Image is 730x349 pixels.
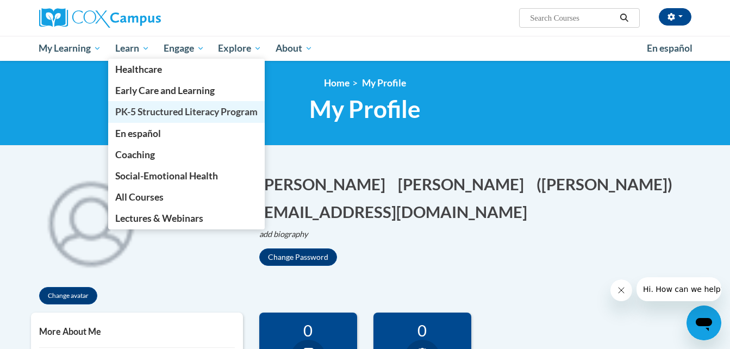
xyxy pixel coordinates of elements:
button: Edit email address [259,201,534,223]
a: About [269,36,320,61]
span: My Profile [309,95,421,123]
span: PK-5 Structured Literacy Program [115,106,258,117]
span: Lectures & Webinars [115,213,203,224]
a: Early Care and Learning [108,80,265,101]
a: En español [640,37,700,60]
a: En español [108,123,265,144]
a: Lectures & Webinars [108,208,265,229]
a: Coaching [108,144,265,165]
span: Social-Emotional Health [115,170,218,182]
span: Hi. How can we help? [7,8,88,16]
button: Edit last name [398,173,531,195]
span: Early Care and Learning [115,85,215,96]
iframe: Button to launch messaging window [687,306,721,340]
span: Coaching [115,149,155,160]
a: Engage [157,36,211,61]
div: 0 [382,321,463,340]
iframe: Close message [610,279,632,301]
a: All Courses [108,186,265,208]
span: My Profile [362,77,406,89]
iframe: Message from company [637,277,721,301]
span: En español [647,42,692,54]
a: Social-Emotional Health [108,165,265,186]
a: Healthcare [108,59,265,80]
button: Change Password [259,248,337,266]
button: Edit screen name [536,173,679,195]
a: PK-5 Structured Literacy Program [108,101,265,122]
i: add biography [259,229,308,239]
span: Learn [115,42,149,55]
h5: More About Me [39,326,235,336]
a: Explore [211,36,269,61]
button: Change avatar [39,287,97,304]
button: Edit biography [259,228,317,240]
span: My Learning [39,42,101,55]
img: profile avatar [31,162,151,282]
div: 0 [267,321,349,340]
span: All Courses [115,191,164,203]
span: Explore [218,42,261,55]
a: My Learning [32,36,109,61]
button: Search [616,11,632,24]
button: Account Settings [659,8,691,26]
span: En español [115,128,161,139]
a: Home [324,77,350,89]
span: Healthcare [115,64,162,75]
button: Edit first name [259,173,392,195]
div: Main menu [23,36,708,61]
span: Engage [164,42,204,55]
img: Cox Campus [39,8,161,28]
a: Learn [108,36,157,61]
div: Click to change the profile picture [31,162,151,282]
input: Search Courses [529,11,616,24]
span: About [276,42,313,55]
